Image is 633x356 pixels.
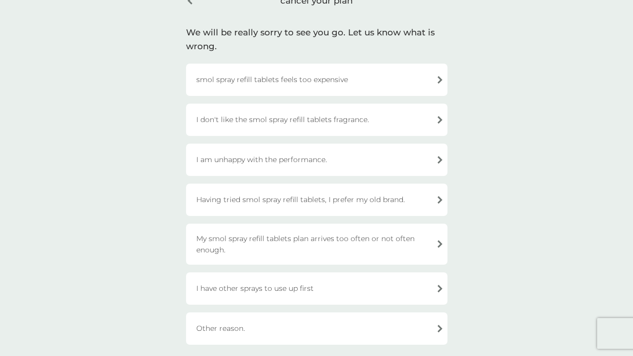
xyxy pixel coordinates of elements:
[186,272,447,305] div: I have other sprays to use up first
[186,312,447,345] div: Other reason.
[186,224,447,265] div: My smol spray refill tablets plan arrives too often or not often enough.
[186,184,447,216] div: Having tried smol spray refill tablets, I prefer my old brand.
[186,104,447,136] div: I don't like the smol spray refill tablets fragrance.
[186,144,447,176] div: I am unhappy with the performance.
[186,26,447,53] div: We will be really sorry to see you go. Let us know what is wrong.
[186,64,447,96] div: smol spray refill tablets feels too expensive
